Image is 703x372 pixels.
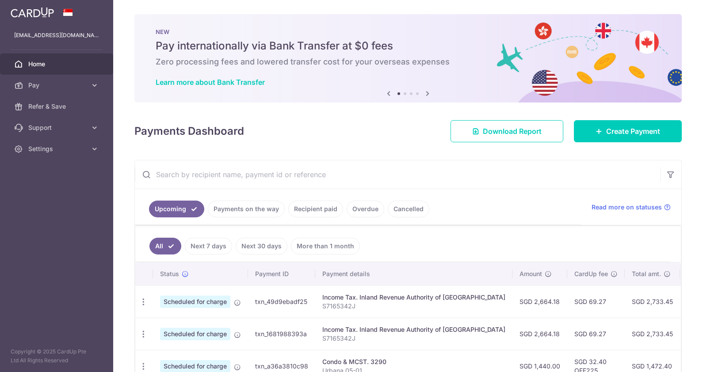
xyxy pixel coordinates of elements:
[512,318,567,350] td: SGD 2,664.18
[625,285,680,318] td: SGD 2,733.45
[567,318,625,350] td: SGD 69.27
[574,120,682,142] a: Create Payment
[483,126,542,137] span: Download Report
[512,285,567,318] td: SGD 2,664.18
[160,296,230,308] span: Scheduled for charge
[160,328,230,340] span: Scheduled for charge
[28,81,87,90] span: Pay
[156,28,661,35] p: NEW
[322,357,505,366] div: Condo & MCST. 3290
[11,7,54,18] img: CardUp
[388,201,429,217] a: Cancelled
[134,14,682,102] img: Bank transfer banner
[315,262,512,285] th: Payment details
[28,60,87,68] span: Home
[160,270,179,278] span: Status
[347,201,384,217] a: Overdue
[574,270,608,278] span: CardUp fee
[149,238,181,254] a: All
[322,293,505,302] div: Income Tax. Inland Revenue Authority of [GEOGRAPHIC_DATA]
[632,270,661,278] span: Total amt.
[135,160,660,189] input: Search by recipient name, payment id or reference
[149,201,204,217] a: Upcoming
[14,31,99,40] p: [EMAIL_ADDRESS][DOMAIN_NAME]
[134,123,244,139] h4: Payments Dashboard
[208,201,285,217] a: Payments on the way
[236,238,287,254] a: Next 30 days
[322,334,505,343] p: S7165342J
[567,285,625,318] td: SGD 69.27
[248,318,315,350] td: txn_1681988393a
[28,144,87,153] span: Settings
[156,78,265,87] a: Learn more about Bank Transfer
[156,57,661,67] h6: Zero processing fees and lowered transfer cost for your overseas expenses
[606,126,660,137] span: Create Payment
[520,270,542,278] span: Amount
[185,238,232,254] a: Next 7 days
[248,285,315,318] td: txn_49d9ebadf25
[156,39,661,53] h5: Pay internationally via Bank Transfer at $0 fees
[322,302,505,311] p: S7165342J
[592,203,662,212] span: Read more on statuses
[322,325,505,334] div: Income Tax. Inland Revenue Authority of [GEOGRAPHIC_DATA]
[288,201,343,217] a: Recipient paid
[291,238,360,254] a: More than 1 month
[625,318,680,350] td: SGD 2,733.45
[28,102,87,111] span: Refer & Save
[248,262,315,285] th: Payment ID
[451,120,563,142] a: Download Report
[28,123,87,132] span: Support
[592,203,671,212] a: Read more on statuses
